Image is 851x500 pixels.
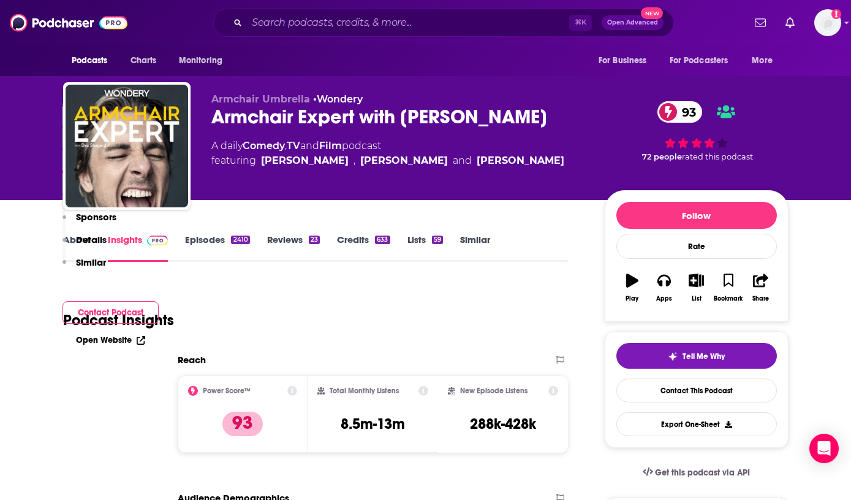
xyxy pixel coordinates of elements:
[211,139,564,168] div: A daily podcast
[680,266,712,310] button: List
[626,295,638,302] div: Play
[656,295,672,302] div: Apps
[130,52,157,69] span: Charts
[222,412,263,436] p: 93
[313,93,363,105] span: •
[185,234,249,262] a: Episodes2410
[641,7,663,19] span: New
[76,256,106,268] p: Similar
[309,236,320,244] div: 23
[267,234,320,262] a: Reviews23
[317,93,363,105] a: Wondery
[744,266,776,310] button: Share
[781,12,800,33] a: Show notifications dropdown
[211,153,564,168] span: featuring
[655,467,750,478] span: Get this podcast via API
[814,9,841,36] button: Show profile menu
[605,93,789,169] div: 93 72 peoplerated this podcast
[72,52,108,69] span: Podcasts
[616,412,777,436] button: Export One-Sheet
[407,234,443,262] a: Lists59
[477,153,564,168] div: [PERSON_NAME]
[460,234,490,262] a: Similar
[692,295,702,302] div: List
[178,354,206,366] h2: Reach
[814,9,841,36] img: User Profile
[432,236,443,244] div: 59
[670,52,728,69] span: For Podcasters
[668,352,678,361] img: tell me why sparkle
[337,234,390,262] a: Credits633
[453,153,472,168] span: and
[831,9,841,19] svg: Add a profile image
[616,234,777,259] div: Rate
[642,152,682,161] span: 72 people
[360,153,448,168] a: Monica Padman
[750,12,771,33] a: Show notifications dropdown
[713,266,744,310] button: Bookmark
[633,458,760,488] a: Get this podcast via API
[341,415,405,433] h3: 8.5m-13m
[743,49,788,72] button: open menu
[319,140,342,152] a: Film
[752,52,773,69] span: More
[752,295,769,302] div: Share
[330,387,399,395] h2: Total Monthly Listens
[590,49,662,72] button: open menu
[670,101,702,123] span: 93
[460,387,528,395] h2: New Episode Listens
[62,301,159,324] button: Contact Podcast
[375,236,390,244] div: 633
[569,15,592,31] span: ⌘ K
[682,152,753,161] span: rated this podcast
[62,256,106,279] button: Similar
[616,343,777,369] button: tell me why sparkleTell Me Why
[76,234,107,245] p: Details
[657,101,702,123] a: 93
[62,234,107,256] button: Details
[648,266,680,310] button: Apps
[683,352,725,361] span: Tell Me Why
[616,379,777,402] a: Contact This Podcast
[213,9,674,37] div: Search podcasts, credits, & more...
[63,49,124,72] button: open menu
[203,387,251,395] h2: Power Score™
[470,415,536,433] h3: 288k-428k
[211,93,310,105] span: Armchair Umbrella
[243,140,285,152] a: Comedy
[607,20,658,26] span: Open Advanced
[616,266,648,310] button: Play
[599,52,647,69] span: For Business
[662,49,746,72] button: open menu
[602,15,664,30] button: Open AdvancedNew
[247,13,569,33] input: Search podcasts, credits, & more...
[300,140,319,152] span: and
[616,202,777,229] button: Follow
[714,295,743,302] div: Bookmark
[285,140,287,152] span: ,
[76,335,145,345] a: Open Website
[814,9,841,36] span: Logged in as Lizmwetzel
[287,140,300,152] a: TV
[231,236,249,244] div: 2410
[66,85,188,207] img: Armchair Expert with Dax Shepard
[170,49,238,72] button: open menu
[123,49,164,72] a: Charts
[354,153,355,168] span: ,
[10,11,127,34] img: Podchaser - Follow, Share and Rate Podcasts
[809,434,839,463] div: Open Intercom Messenger
[179,52,222,69] span: Monitoring
[261,153,349,168] a: Dax Shepard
